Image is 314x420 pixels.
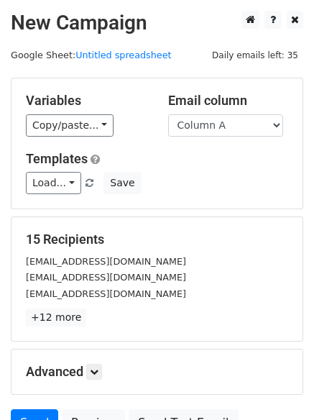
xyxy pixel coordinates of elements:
[242,351,314,420] iframe: Chat Widget
[26,172,81,194] a: Load...
[11,50,172,60] small: Google Sheet:
[75,50,171,60] a: Untitled spreadsheet
[26,309,86,327] a: +12 more
[26,288,186,299] small: [EMAIL_ADDRESS][DOMAIN_NAME]
[207,50,303,60] a: Daily emails left: 35
[207,47,303,63] span: Daily emails left: 35
[26,151,88,166] a: Templates
[26,364,288,380] h5: Advanced
[11,11,303,35] h2: New Campaign
[103,172,141,194] button: Save
[26,93,147,109] h5: Variables
[168,93,289,109] h5: Email column
[26,256,186,267] small: [EMAIL_ADDRESS][DOMAIN_NAME]
[26,114,114,137] a: Copy/paste...
[26,232,288,247] h5: 15 Recipients
[26,272,186,283] small: [EMAIL_ADDRESS][DOMAIN_NAME]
